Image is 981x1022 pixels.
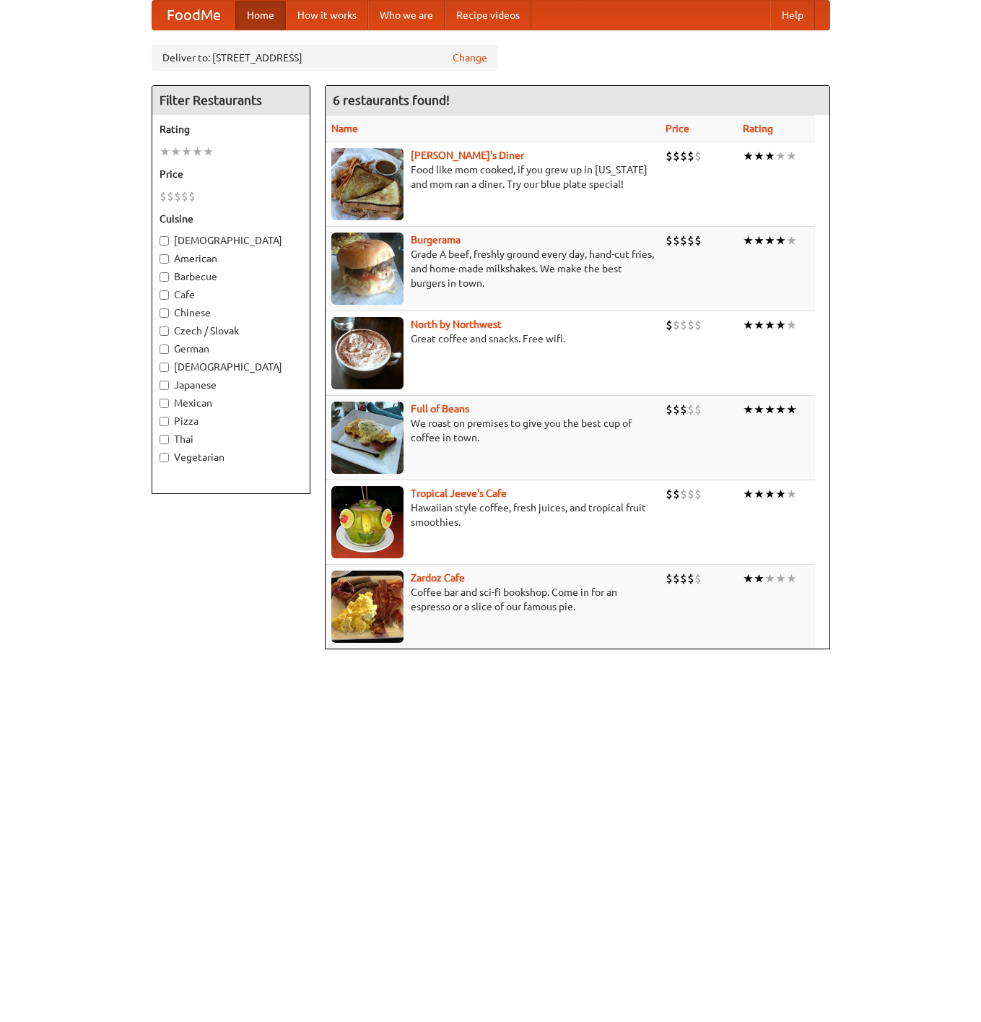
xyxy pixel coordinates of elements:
[160,432,302,446] label: Thai
[160,399,169,408] input: Mexican
[743,571,754,586] li: ★
[152,1,235,30] a: FoodMe
[775,402,786,417] li: ★
[160,189,167,204] li: $
[160,308,169,318] input: Chinese
[181,189,188,204] li: $
[160,122,302,137] h5: Rating
[680,317,687,333] li: $
[192,144,203,160] li: ★
[174,189,181,204] li: $
[331,571,404,643] img: zardoz.jpg
[331,123,358,134] a: Name
[411,150,524,161] b: [PERSON_NAME]'s Diner
[775,317,786,333] li: ★
[160,417,169,426] input: Pizza
[687,402,694,417] li: $
[331,416,654,445] p: We roast on premises to give you the best cup of coffee in town.
[160,453,169,462] input: Vegetarian
[770,1,815,30] a: Help
[687,571,694,586] li: $
[445,1,531,30] a: Recipe videos
[160,233,302,248] label: [DEMOGRAPHIC_DATA]
[286,1,368,30] a: How it works
[680,486,687,502] li: $
[411,403,469,415] b: Full of Beans
[167,189,174,204] li: $
[160,272,169,282] input: Barbecue
[666,148,673,164] li: $
[764,486,775,502] li: ★
[754,571,764,586] li: ★
[754,402,764,417] li: ★
[188,189,196,204] li: $
[331,402,404,474] img: beans.jpg
[160,326,169,336] input: Czech / Slovak
[453,51,487,65] a: Change
[160,306,302,320] label: Chinese
[694,233,702,248] li: $
[680,571,687,586] li: $
[160,450,302,464] label: Vegetarian
[160,251,302,266] label: American
[680,233,687,248] li: $
[673,317,680,333] li: $
[666,317,673,333] li: $
[754,486,764,502] li: ★
[411,488,507,499] a: Tropical Jeeve's Cafe
[680,148,687,164] li: $
[687,148,694,164] li: $
[666,571,673,586] li: $
[743,123,773,134] a: Rating
[160,269,302,284] label: Barbecue
[170,144,181,160] li: ★
[764,317,775,333] li: ★
[331,501,654,529] p: Hawaiian style coffee, fresh juices, and tropical fruit smoothies.
[743,402,754,417] li: ★
[786,402,797,417] li: ★
[411,234,461,246] a: Burgerama
[754,148,764,164] li: ★
[666,233,673,248] li: $
[694,571,702,586] li: $
[786,317,797,333] li: ★
[666,402,673,417] li: $
[754,233,764,248] li: ★
[235,1,286,30] a: Home
[333,93,450,107] ng-pluralize: 6 restaurants found!
[160,414,302,428] label: Pizza
[694,317,702,333] li: $
[411,319,502,330] a: North by Northwest
[160,324,302,338] label: Czech / Slovak
[786,486,797,502] li: ★
[764,571,775,586] li: ★
[331,486,404,558] img: jeeves.jpg
[743,486,754,502] li: ★
[666,486,673,502] li: $
[754,317,764,333] li: ★
[687,233,694,248] li: $
[673,233,680,248] li: $
[411,572,465,584] a: Zardoz Cafe
[331,233,404,305] img: burgerama.jpg
[331,585,654,614] p: Coffee bar and sci-fi bookshop. Come in for an espresso or a slice of our famous pie.
[775,571,786,586] li: ★
[764,402,775,417] li: ★
[160,212,302,226] h5: Cuisine
[331,148,404,220] img: sallys.jpg
[687,486,694,502] li: $
[160,290,169,300] input: Cafe
[764,148,775,164] li: ★
[743,148,754,164] li: ★
[673,571,680,586] li: $
[666,123,689,134] a: Price
[160,396,302,410] label: Mexican
[673,402,680,417] li: $
[687,317,694,333] li: $
[160,144,170,160] li: ★
[181,144,192,160] li: ★
[786,571,797,586] li: ★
